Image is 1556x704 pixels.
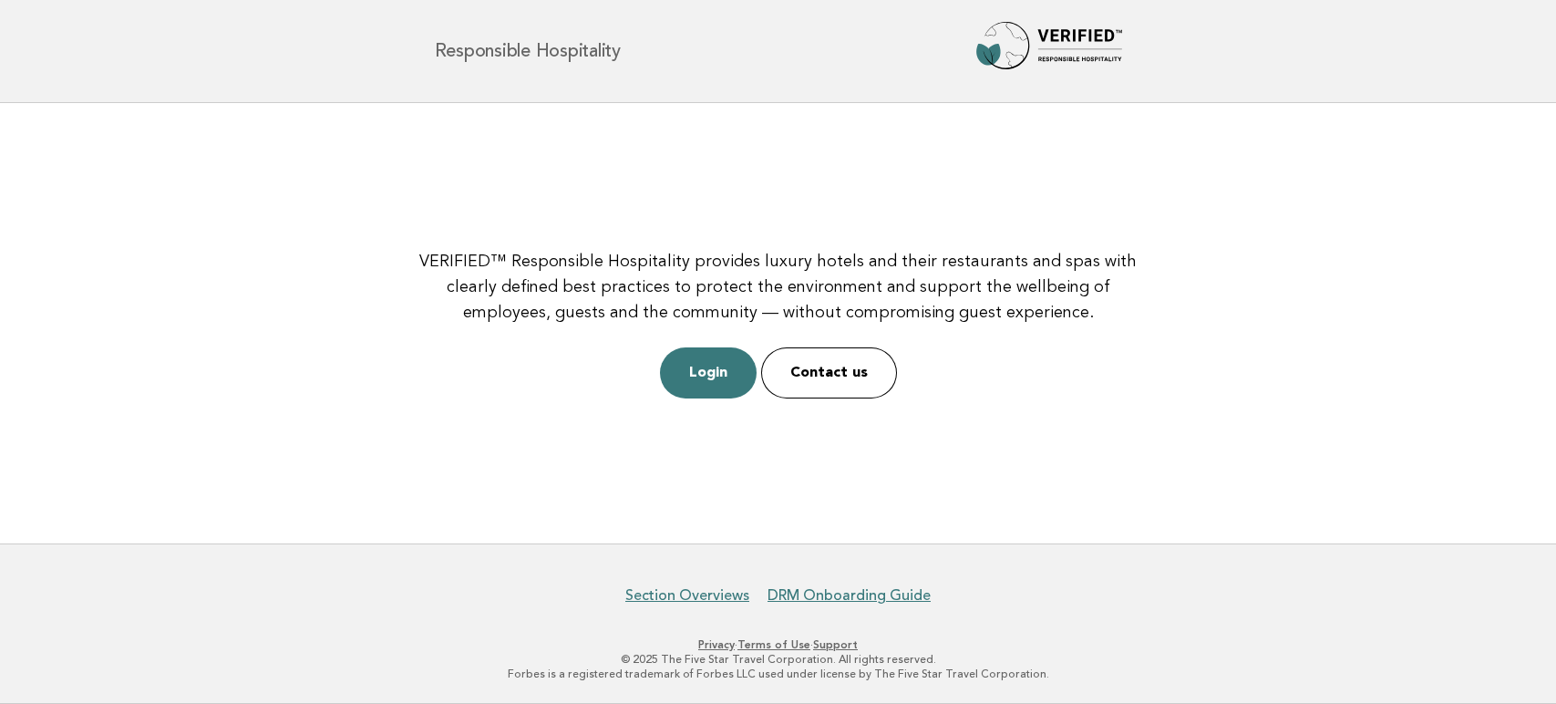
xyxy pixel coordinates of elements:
[976,22,1122,80] img: Forbes Travel Guide
[660,347,757,399] a: Login
[625,586,749,605] a: Section Overviews
[698,638,735,651] a: Privacy
[221,667,1336,681] p: Forbes is a registered trademark of Forbes LLC used under license by The Five Star Travel Corpora...
[221,652,1336,667] p: © 2025 The Five Star Travel Corporation. All rights reserved.
[813,638,858,651] a: Support
[761,347,897,399] a: Contact us
[435,42,621,60] h1: Responsible Hospitality
[737,638,810,651] a: Terms of Use
[768,586,931,605] a: DRM Onboarding Guide
[221,637,1336,652] p: · ·
[411,249,1146,326] p: VERIFIED™ Responsible Hospitality provides luxury hotels and their restaurants and spas with clea...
